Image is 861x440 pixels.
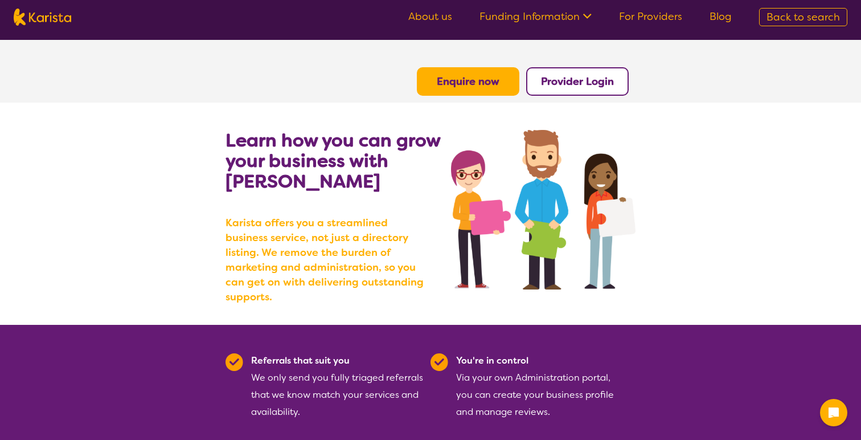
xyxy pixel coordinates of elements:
[225,215,430,304] b: Karista offers you a streamlined business service, not just a directory listing. We remove the bu...
[456,352,629,421] div: Via your own Administration portal, you can create your business profile and manage reviews.
[251,355,350,366] b: Referrals that suit you
[430,353,448,371] img: Tick
[710,10,732,23] a: Blog
[408,10,452,23] a: About us
[225,128,440,193] b: Learn how you can grow your business with [PERSON_NAME]
[479,10,592,23] a: Funding Information
[526,67,629,96] button: Provider Login
[417,67,519,96] button: Enquire now
[766,10,840,24] span: Back to search
[759,8,847,26] a: Back to search
[541,75,614,88] a: Provider Login
[619,10,682,23] a: For Providers
[451,130,635,290] img: grow your business with Karista
[456,355,528,366] b: You're in control
[14,9,71,26] img: Karista logo
[251,352,424,421] div: We only send you fully triaged referrals that we know match your services and availability.
[437,75,499,88] a: Enquire now
[225,353,243,371] img: Tick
